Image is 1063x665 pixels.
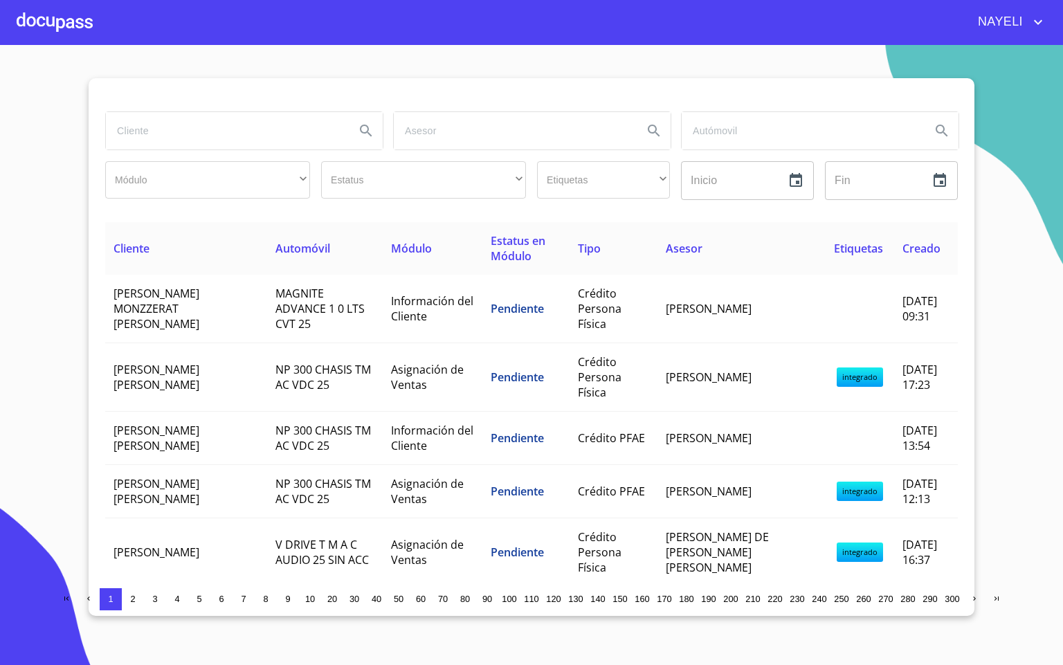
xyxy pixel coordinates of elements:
[631,588,653,610] button: 160
[391,293,473,324] span: Información del Cliente
[657,594,671,604] span: 170
[144,588,166,610] button: 3
[578,241,601,256] span: Tipo
[612,594,627,604] span: 150
[902,241,941,256] span: Creado
[219,594,224,604] span: 6
[498,588,520,610] button: 100
[666,241,702,256] span: Asesor
[491,370,544,385] span: Pendiente
[416,594,426,604] span: 60
[666,430,752,446] span: [PERSON_NAME]
[113,476,199,507] span: [PERSON_NAME] [PERSON_NAME]
[675,588,698,610] button: 180
[491,430,544,446] span: Pendiente
[837,367,883,387] span: integrado
[578,484,645,499] span: Crédito PFAE
[275,423,371,453] span: NP 300 CHASIS TM AC VDC 25
[349,114,383,147] button: Search
[897,588,919,610] button: 280
[241,594,246,604] span: 7
[391,362,464,392] span: Asignación de Ventas
[812,594,826,604] span: 240
[275,362,371,392] span: NP 300 CHASIS TM AC VDC 25
[391,423,473,453] span: Información del Cliente
[834,241,883,256] span: Etiquetas
[546,594,561,604] span: 120
[454,588,476,610] button: 80
[537,161,670,199] div: ​
[349,594,359,604] span: 30
[327,594,337,604] span: 20
[152,594,157,604] span: 3
[902,537,937,567] span: [DATE] 16:37
[166,588,188,610] button: 4
[919,588,941,610] button: 290
[682,112,920,149] input: search
[590,594,605,604] span: 140
[263,594,268,604] span: 8
[305,594,315,604] span: 10
[830,588,853,610] button: 250
[786,588,808,610] button: 230
[410,588,432,610] button: 60
[275,241,330,256] span: Automóvil
[113,286,199,331] span: [PERSON_NAME] MONZZERAT [PERSON_NAME]
[666,484,752,499] span: [PERSON_NAME]
[666,370,752,385] span: [PERSON_NAME]
[578,286,621,331] span: Crédito Persona Física
[967,11,1030,33] span: NAYELI
[476,588,498,610] button: 90
[372,594,381,604] span: 40
[945,594,959,604] span: 300
[524,594,538,604] span: 110
[834,594,848,604] span: 250
[391,476,464,507] span: Asignación de Ventas
[113,423,199,453] span: [PERSON_NAME] [PERSON_NAME]
[113,241,149,256] span: Cliente
[720,588,742,610] button: 200
[491,301,544,316] span: Pendiente
[635,594,649,604] span: 160
[197,594,201,604] span: 5
[925,114,958,147] button: Search
[578,354,621,400] span: Crédito Persona Física
[701,594,716,604] span: 190
[837,543,883,562] span: integrado
[902,423,937,453] span: [DATE] 13:54
[130,594,135,604] span: 2
[365,588,388,610] button: 40
[321,588,343,610] button: 20
[565,588,587,610] button: 130
[275,286,365,331] span: MAGNITE ADVANCE 1 0 LTS CVT 25
[902,293,937,324] span: [DATE] 09:31
[637,114,671,147] button: Search
[742,588,764,610] button: 210
[321,161,526,199] div: ​
[698,588,720,610] button: 190
[790,594,804,604] span: 230
[666,301,752,316] span: [PERSON_NAME]
[277,588,299,610] button: 9
[856,594,871,604] span: 260
[578,430,645,446] span: Crédito PFAE
[388,588,410,610] button: 50
[275,537,369,567] span: V DRIVE T M A C AUDIO 25 SIN ACC
[432,588,454,610] button: 70
[578,529,621,575] span: Crédito Persona Física
[767,594,782,604] span: 220
[653,588,675,610] button: 170
[233,588,255,610] button: 7
[568,594,583,604] span: 130
[902,476,937,507] span: [DATE] 12:13
[438,594,448,604] span: 70
[878,594,893,604] span: 270
[113,545,199,560] span: [PERSON_NAME]
[491,233,545,264] span: Estatus en Módulo
[900,594,915,604] span: 280
[587,588,609,610] button: 140
[808,588,830,610] button: 240
[491,484,544,499] span: Pendiente
[460,594,470,604] span: 80
[255,588,277,610] button: 8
